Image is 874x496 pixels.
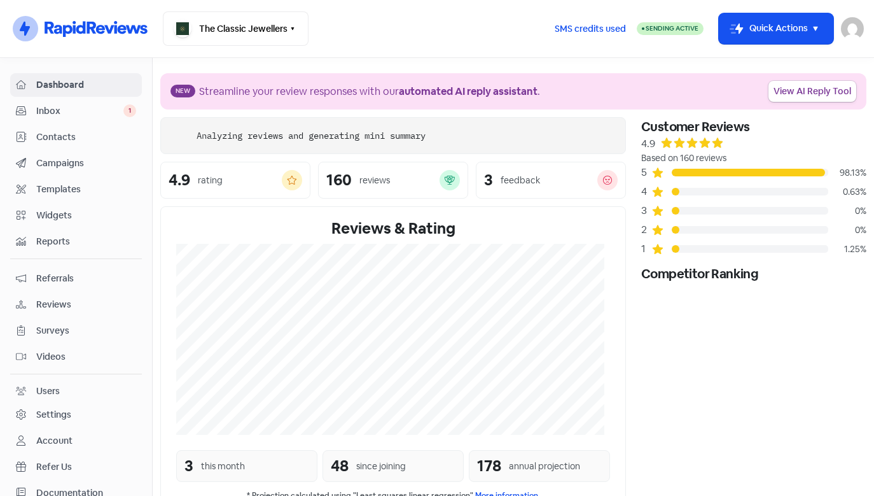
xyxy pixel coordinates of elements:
[477,455,501,478] div: 178
[10,345,142,369] a: Videos
[10,73,142,97] a: Dashboard
[501,174,540,187] div: feedback
[768,81,856,102] a: View AI Reply Tool
[509,460,580,473] div: annual projection
[169,173,190,188] div: 4.9
[476,162,626,199] a: 3feedback
[318,162,468,199] a: 160reviews
[10,293,142,316] a: Reviews
[197,129,426,143] div: Analyzing reviews and generating mini summary
[641,264,866,283] div: Competitor Ranking
[10,379,142,403] a: Users
[544,21,637,34] a: SMS credits used
[36,78,136,92] span: Dashboard
[36,298,136,311] span: Reviews
[10,152,142,175] a: Campaigns
[10,230,142,253] a: Reports
[36,408,71,422] div: Settings
[36,272,136,285] span: Referrals
[10,403,142,427] a: Settings
[641,184,651,199] div: 4
[36,209,136,222] span: Widgets
[828,223,866,237] div: 0%
[841,17,864,40] img: User
[201,460,245,473] div: this month
[637,21,704,36] a: Sending Active
[10,267,142,290] a: Referrals
[641,136,655,152] div: 4.9
[641,152,866,165] div: Based on 160 reviews
[36,235,136,248] span: Reports
[199,84,540,99] div: Streamline your review responses with our .
[641,165,651,180] div: 5
[36,131,136,144] span: Contacts
[36,104,123,118] span: Inbox
[170,85,195,97] span: New
[10,455,142,479] a: Refer Us
[828,243,866,256] div: 1.25%
[641,203,651,218] div: 3
[356,460,406,473] div: since joining
[184,455,193,478] div: 3
[719,13,833,44] button: Quick Actions
[36,434,73,448] div: Account
[331,455,349,478] div: 48
[36,385,60,398] div: Users
[160,162,310,199] a: 4.9rating
[828,166,866,180] div: 98.13%
[10,99,142,123] a: Inbox 1
[36,350,136,364] span: Videos
[10,429,142,453] a: Account
[641,222,651,237] div: 2
[10,204,142,227] a: Widgets
[36,324,136,337] span: Surveys
[176,217,610,240] div: Reviews & Rating
[36,183,136,196] span: Templates
[10,319,142,343] a: Surveys
[163,11,309,46] button: The Classic Jewellers
[646,24,698,32] span: Sending Active
[36,460,136,474] span: Refer Us
[10,125,142,149] a: Contacts
[326,173,352,188] div: 160
[828,185,866,199] div: 0.63%
[10,178,142,201] a: Templates
[641,241,651,257] div: 1
[641,117,866,136] div: Customer Reviews
[359,174,390,187] div: reviews
[36,157,136,170] span: Campaigns
[484,173,493,188] div: 3
[555,22,626,36] span: SMS credits used
[198,174,223,187] div: rating
[828,204,866,218] div: 0%
[123,104,136,117] span: 1
[399,85,538,98] b: automated AI reply assistant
